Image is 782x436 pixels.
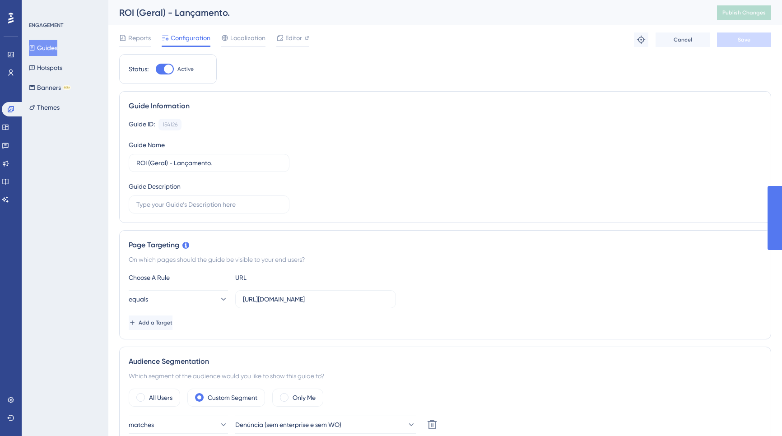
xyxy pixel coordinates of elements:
[63,85,71,90] div: BETA
[129,119,155,130] div: Guide ID:
[29,99,60,116] button: Themes
[129,315,172,330] button: Add a Target
[129,240,762,250] div: Page Targeting
[235,272,335,283] div: URL
[129,290,228,308] button: equals
[29,79,71,96] button: BannersBETA
[136,199,282,209] input: Type your Guide’s Description here
[29,60,62,76] button: Hotspots
[129,356,762,367] div: Audience Segmentation
[29,40,57,56] button: Guides
[243,294,388,304] input: yourwebsite.com/path
[139,319,172,326] span: Add a Target
[129,272,228,283] div: Choose A Rule
[293,392,316,403] label: Only Me
[171,32,210,43] span: Configuration
[129,101,762,111] div: Guide Information
[136,158,282,168] input: Type your Guide’s Name here
[128,32,151,43] span: Reports
[149,392,172,403] label: All Users
[656,32,710,47] button: Cancel
[129,419,154,430] span: matches
[717,32,771,47] button: Save
[129,371,762,381] div: Which segment of the audience would you like to show this guide to?
[230,32,265,43] span: Localization
[129,416,228,434] button: matches
[177,65,194,73] span: Active
[235,416,416,434] button: Denúncia (sem enterprise e sem WO)
[129,139,165,150] div: Guide Name
[163,121,177,128] div: 154126
[717,5,771,20] button: Publish Changes
[129,254,762,265] div: On which pages should the guide be visible to your end users?
[674,36,692,43] span: Cancel
[129,294,148,305] span: equals
[129,181,181,192] div: Guide Description
[235,419,341,430] span: Denúncia (sem enterprise e sem WO)
[285,32,302,43] span: Editor
[29,22,63,29] div: ENGAGEMENT
[722,9,766,16] span: Publish Changes
[738,36,750,43] span: Save
[208,392,257,403] label: Custom Segment
[129,64,149,74] div: Status:
[119,6,694,19] div: ROI (Geral) - Lançamento.
[744,400,771,427] iframe: UserGuiding AI Assistant Launcher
